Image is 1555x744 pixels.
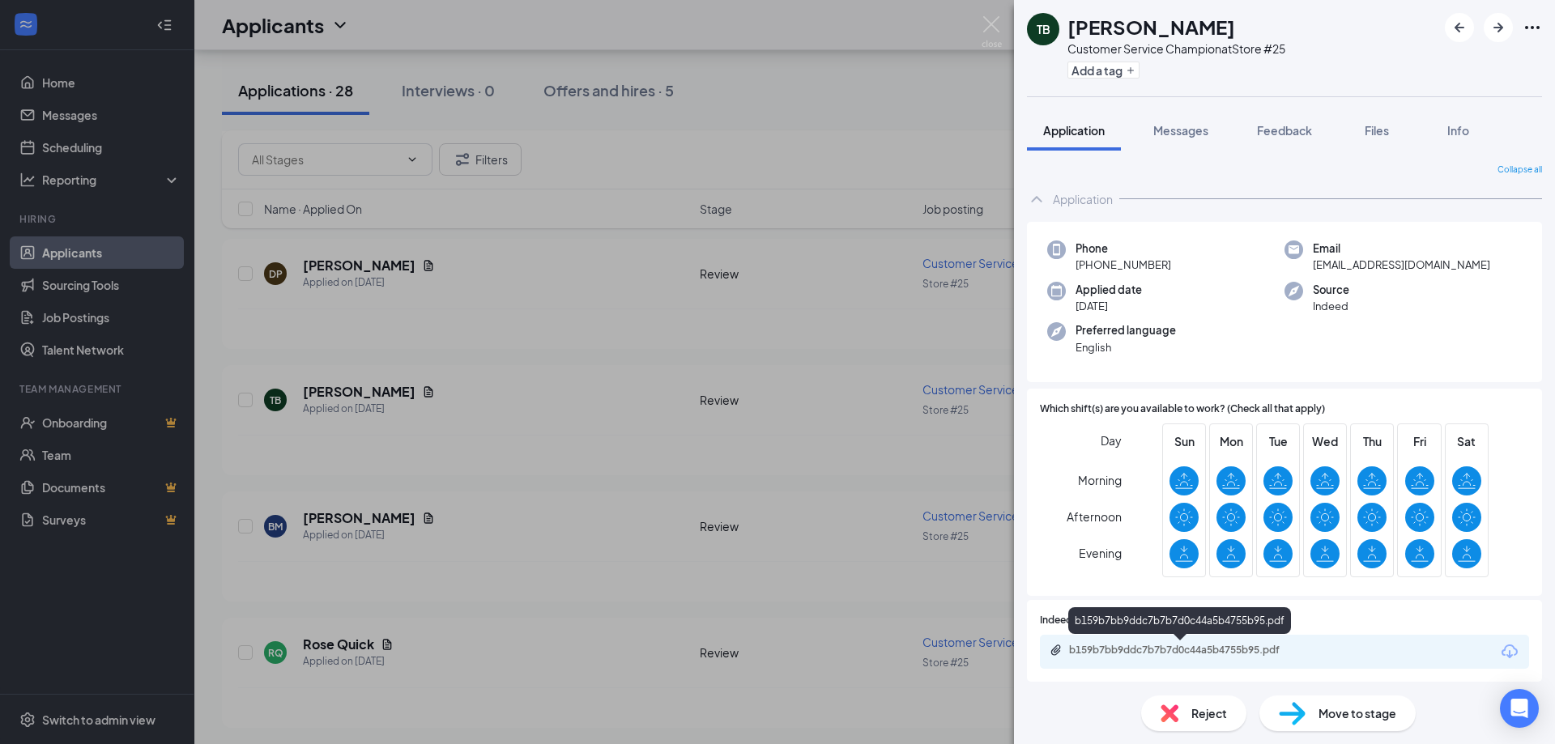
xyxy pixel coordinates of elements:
span: Indeed [1313,298,1349,314]
svg: ArrowRight [1489,18,1508,37]
span: Evening [1079,538,1122,568]
span: English [1076,339,1176,355]
span: Day [1101,432,1122,449]
div: b159b7bb9ddc7b7b7d0c44a5b4755b95.pdf [1068,607,1291,634]
span: Which shift(s) are you available to work? (Check all that apply) [1040,402,1325,417]
span: [PHONE_NUMBER] [1076,257,1171,273]
span: Info [1447,123,1469,138]
svg: ChevronUp [1027,189,1046,209]
span: Preferred language [1076,322,1176,338]
span: Move to stage [1319,704,1396,722]
span: Collapse all [1497,164,1542,176]
svg: Ellipses [1523,18,1542,37]
span: [EMAIL_ADDRESS][DOMAIN_NAME] [1313,257,1490,273]
button: ArrowLeftNew [1445,13,1474,42]
span: Messages [1153,123,1208,138]
svg: Plus [1126,66,1135,75]
span: Sat [1452,432,1481,450]
span: Sun [1169,432,1199,450]
span: Morning [1078,466,1122,495]
span: Files [1365,123,1389,138]
span: Phone [1076,240,1171,257]
button: ArrowRight [1484,13,1513,42]
div: Application [1053,191,1113,207]
span: Feedback [1257,123,1312,138]
span: Reject [1191,704,1227,722]
h1: [PERSON_NAME] [1067,13,1235,40]
span: Wed [1310,432,1340,450]
span: Fri [1405,432,1434,450]
button: PlusAdd a tag [1067,62,1140,79]
span: Application [1043,123,1105,138]
span: Tue [1263,432,1293,450]
div: TB [1037,21,1050,37]
svg: ArrowLeftNew [1450,18,1469,37]
span: Source [1313,282,1349,298]
span: Mon [1216,432,1246,450]
span: [DATE] [1076,298,1142,314]
div: Open Intercom Messenger [1500,689,1539,728]
div: b159b7bb9ddc7b7b7d0c44a5b4755b95.pdf [1069,644,1296,657]
span: Email [1313,240,1490,257]
a: Paperclipb159b7bb9ddc7b7b7d0c44a5b4755b95.pdf [1050,644,1312,659]
span: Afternoon [1067,502,1122,531]
span: Thu [1357,432,1387,450]
span: Applied date [1076,282,1142,298]
div: Customer Service Champion at Store #25 [1067,40,1285,57]
span: Indeed Resume [1040,613,1111,628]
svg: Paperclip [1050,644,1063,657]
svg: Download [1500,642,1519,661]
